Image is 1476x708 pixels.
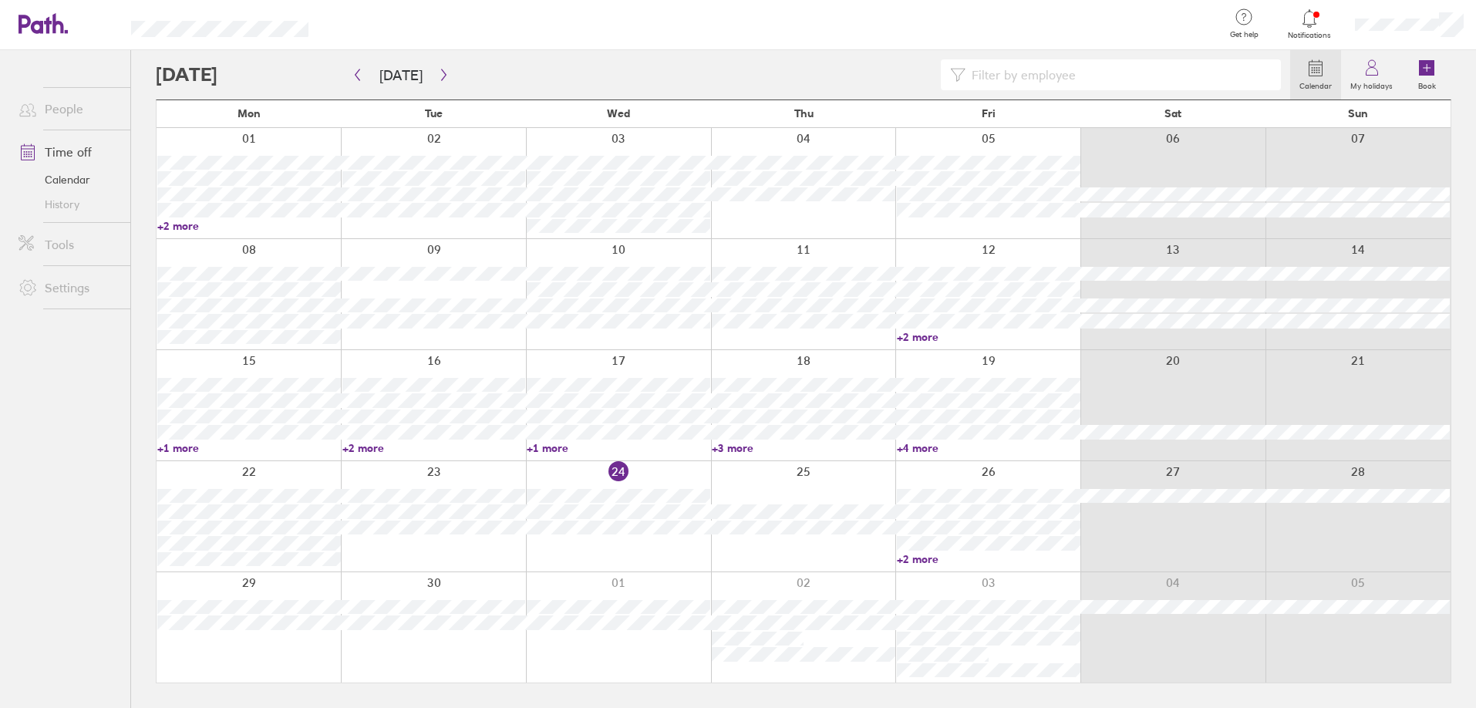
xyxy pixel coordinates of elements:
[6,229,130,260] a: Tools
[157,441,341,455] a: +1 more
[982,107,996,120] span: Fri
[1341,50,1402,99] a: My holidays
[1285,8,1335,40] a: Notifications
[425,107,443,120] span: Tue
[6,272,130,303] a: Settings
[794,107,814,120] span: Thu
[1402,50,1451,99] a: Book
[1341,77,1402,91] label: My holidays
[897,330,1080,344] a: +2 more
[897,441,1080,455] a: +4 more
[157,219,341,233] a: +2 more
[1164,107,1181,120] span: Sat
[367,62,435,88] button: [DATE]
[6,167,130,192] a: Calendar
[6,137,130,167] a: Time off
[342,441,526,455] a: +2 more
[6,93,130,124] a: People
[238,107,261,120] span: Mon
[1285,31,1335,40] span: Notifications
[6,192,130,217] a: History
[527,441,710,455] a: +1 more
[1219,30,1269,39] span: Get help
[712,441,895,455] a: +3 more
[1290,50,1341,99] a: Calendar
[965,60,1272,89] input: Filter by employee
[1409,77,1445,91] label: Book
[897,552,1080,566] a: +2 more
[1348,107,1368,120] span: Sun
[1290,77,1341,91] label: Calendar
[607,107,630,120] span: Wed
